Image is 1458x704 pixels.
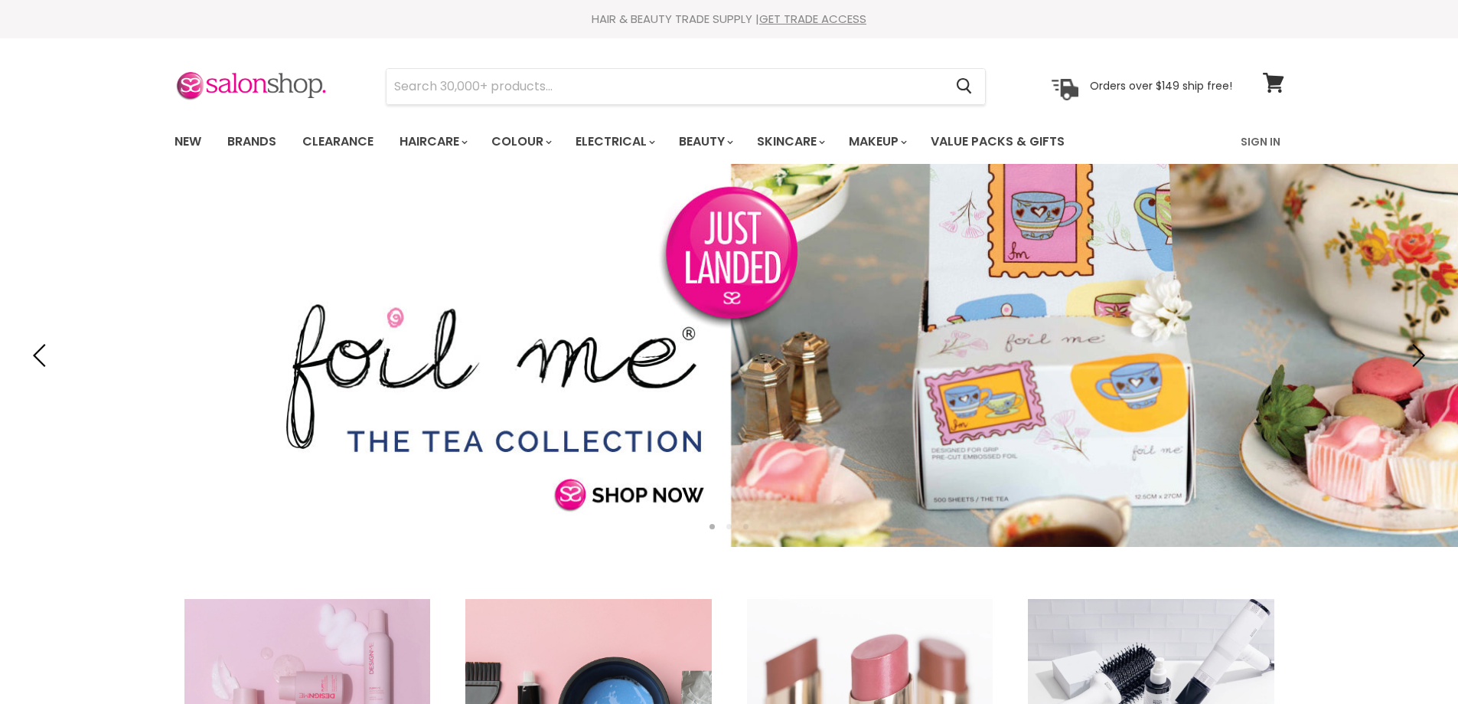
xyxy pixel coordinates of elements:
a: Haircare [388,126,477,158]
button: Previous [27,340,57,371]
li: Page dot 1 [709,524,715,529]
li: Page dot 2 [726,524,732,529]
form: Product [386,68,986,105]
a: Brands [216,126,288,158]
nav: Main [155,120,1303,164]
li: Page dot 3 [743,524,749,529]
a: Value Packs & Gifts [919,126,1076,158]
div: HAIR & BEAUTY TRADE SUPPLY | [155,11,1303,27]
a: Colour [480,126,561,158]
input: Search [387,69,944,104]
a: Skincare [745,126,834,158]
a: Electrical [564,126,664,158]
a: GET TRADE ACCESS [759,11,866,27]
a: New [163,126,213,158]
a: Sign In [1231,126,1290,158]
a: Beauty [667,126,742,158]
a: Clearance [291,126,385,158]
a: Makeup [837,126,916,158]
ul: Main menu [163,120,1154,164]
p: Orders over $149 ship free! [1090,79,1232,93]
button: Next [1401,340,1431,371]
button: Search [944,69,985,104]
